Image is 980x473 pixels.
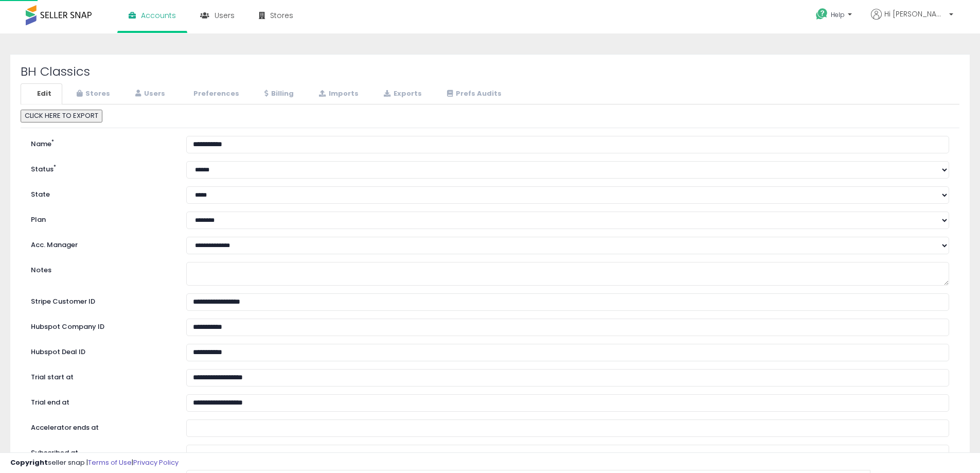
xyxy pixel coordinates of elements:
[23,136,179,149] label: Name
[177,83,250,104] a: Preferences
[63,83,121,104] a: Stores
[815,8,828,21] i: Get Help
[23,212,179,225] label: Plan
[306,83,369,104] a: Imports
[23,419,179,433] label: Accelerator ends at
[270,10,293,21] span: Stores
[10,458,48,467] strong: Copyright
[10,458,179,468] div: seller snap | |
[88,458,132,467] a: Terms of Use
[23,394,179,408] label: Trial end at
[23,344,179,357] label: Hubspot Deal ID
[23,237,179,250] label: Acc. Manager
[21,65,959,78] h2: BH Classics
[23,186,179,200] label: State
[23,161,179,174] label: Status
[23,445,179,458] label: Subscribed at
[21,110,102,122] button: CLICK HERE TO EXPORT
[21,83,62,104] a: Edit
[23,319,179,332] label: Hubspot Company ID
[434,83,512,104] a: Prefs Audits
[871,9,953,32] a: Hi [PERSON_NAME]
[23,293,179,307] label: Stripe Customer ID
[215,10,235,21] span: Users
[141,10,176,21] span: Accounts
[23,369,179,382] label: Trial start at
[831,10,845,19] span: Help
[133,458,179,467] a: Privacy Policy
[884,9,946,19] span: Hi [PERSON_NAME]
[370,83,433,104] a: Exports
[251,83,305,104] a: Billing
[23,262,179,275] label: Notes
[122,83,176,104] a: Users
